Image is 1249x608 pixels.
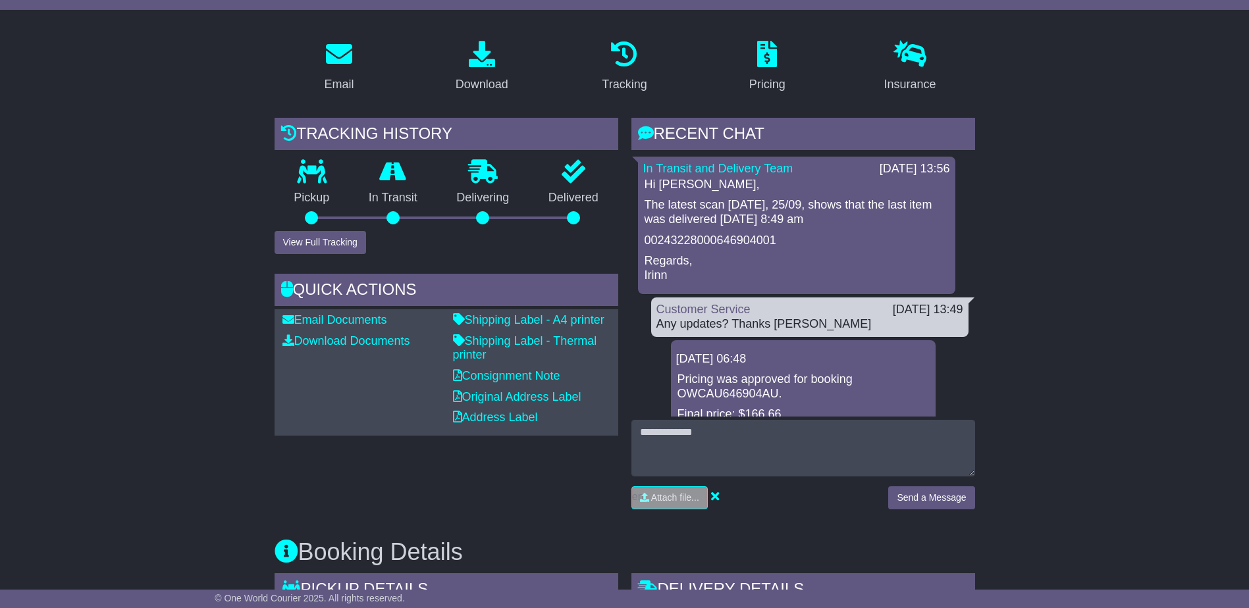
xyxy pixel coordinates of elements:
[529,191,618,205] p: Delivered
[275,118,618,153] div: Tracking history
[645,234,949,248] p: 00243228000646904001
[349,191,437,205] p: In Transit
[676,352,930,367] div: [DATE] 06:48
[447,36,517,98] a: Download
[645,254,949,282] p: Regards, Irinn
[749,76,785,93] div: Pricing
[602,76,647,93] div: Tracking
[315,36,362,98] a: Email
[282,334,410,347] a: Download Documents
[275,539,975,565] h3: Booking Details
[893,303,963,317] div: [DATE] 13:49
[437,191,529,205] p: Delivering
[453,390,581,403] a: Original Address Label
[453,369,560,382] a: Consignment Note
[888,486,974,509] button: Send a Message
[678,407,929,422] p: Final price: $166.66.
[645,178,949,192] p: Hi [PERSON_NAME],
[215,593,405,603] span: © One World Courier 2025. All rights reserved.
[643,162,793,175] a: In Transit and Delivery Team
[741,36,794,98] a: Pricing
[678,372,929,401] p: Pricing was approved for booking OWCAU646904AU.
[645,198,949,226] p: The latest scan [DATE], 25/09, shows that the last item was delivered [DATE] 8:49 am
[880,162,950,176] div: [DATE] 13:56
[324,76,354,93] div: Email
[275,231,366,254] button: View Full Tracking
[631,118,975,153] div: RECENT CHAT
[453,411,538,424] a: Address Label
[656,303,751,316] a: Customer Service
[884,76,936,93] div: Insurance
[593,36,655,98] a: Tracking
[275,191,350,205] p: Pickup
[876,36,945,98] a: Insurance
[656,317,963,332] div: Any updates? Thanks [PERSON_NAME]
[275,274,618,309] div: Quick Actions
[282,313,387,326] a: Email Documents
[453,334,597,362] a: Shipping Label - Thermal printer
[453,313,604,326] a: Shipping Label - A4 printer
[456,76,508,93] div: Download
